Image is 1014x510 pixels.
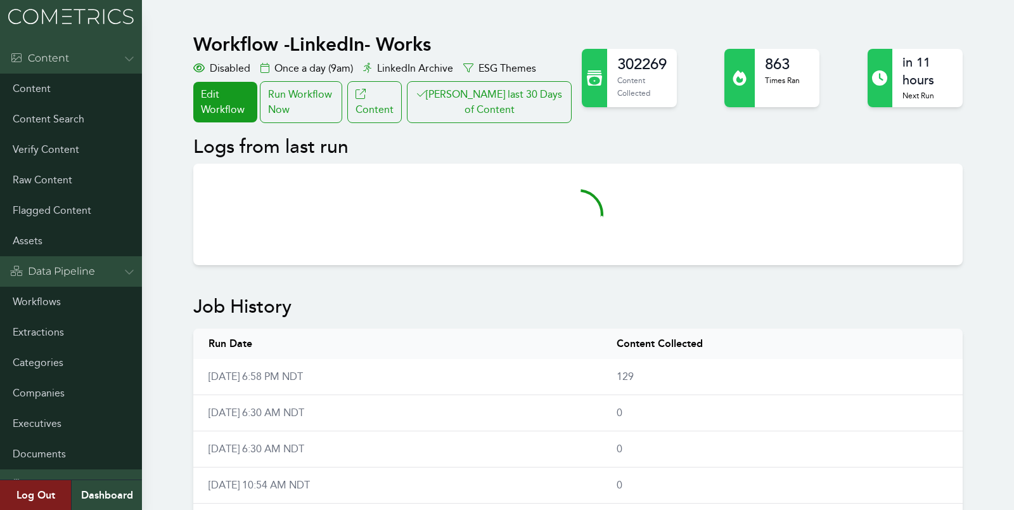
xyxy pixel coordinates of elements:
div: ESG Themes [463,61,536,76]
h2: in 11 hours [902,54,952,89]
th: Content Collected [601,329,963,359]
a: Content [347,81,402,123]
a: Dashboard [71,480,142,510]
h2: 302269 [617,54,667,74]
td: 129 [601,359,963,395]
h1: Workflow - LinkedIn- Works [193,33,574,56]
h2: Job History [193,296,962,318]
h2: 863 [765,54,800,74]
div: Admin [10,477,62,492]
td: 0 [601,395,963,431]
td: 0 [601,431,963,468]
p: Content Collected [617,74,667,99]
div: Run Workflow Now [260,81,342,123]
a: [DATE] 6:30 AM NDT [209,407,304,419]
button: [PERSON_NAME] last 30 Days of Content [407,81,572,123]
a: [DATE] 6:58 PM NDT [209,370,303,383]
div: Disabled [193,61,250,76]
p: Next Run [902,89,952,102]
td: 0 [601,468,963,504]
div: LinkedIn Archive [363,61,453,76]
a: [DATE] 10:54 AM NDT [209,479,310,491]
div: Content [10,51,69,66]
div: Once a day (9am) [260,61,353,76]
svg: audio-loading [553,189,603,240]
p: Times Ran [765,74,800,87]
a: [DATE] 6:30 AM NDT [209,443,304,455]
h2: Logs from last run [193,136,962,159]
div: Data Pipeline [10,264,95,279]
th: Run Date [193,329,601,359]
a: Edit Workflow [193,82,257,122]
